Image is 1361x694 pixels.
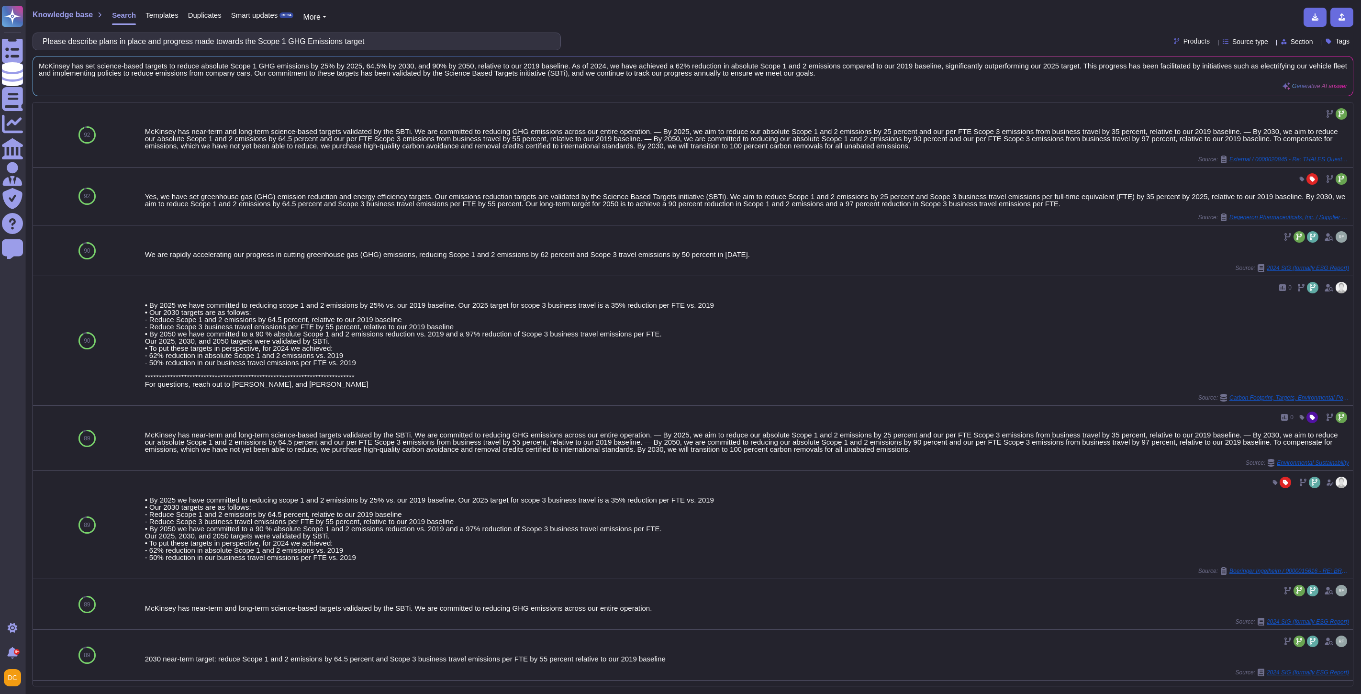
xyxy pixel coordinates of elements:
span: 2024 SIG (formally ESG Report) [1267,265,1349,271]
span: Duplicates [188,11,222,19]
button: user [2,667,28,688]
div: 2030 near-term target: reduce Scope 1 and 2 emissions by 64.5 percent and Scope 3 business travel... [145,655,1349,662]
span: Source: [1236,264,1349,272]
img: user [1336,282,1347,293]
img: user [4,669,21,686]
span: Knowledge base [33,11,93,19]
div: • By 2025 we have committed to reducing scope 1 and 2 emissions by 25% vs. our 2019 baseline. Our... [145,302,1349,388]
span: Source: [1236,669,1349,676]
span: 92 [84,132,90,138]
span: Search [112,11,136,19]
img: user [1336,477,1347,488]
div: McKinsey has near-term and long-term science-based targets validated by the SBTi. We are committe... [145,128,1349,149]
span: Regeneron Pharmaceuticals, Inc. / Supplier diversity and sustainability [1229,214,1349,220]
span: Source: [1198,394,1349,402]
button: More [303,11,326,23]
img: user [1336,231,1347,243]
span: Source: [1198,213,1349,221]
span: Source type [1232,38,1268,45]
img: user [1336,585,1347,596]
span: Environmental Sustainability [1277,460,1349,466]
span: 90 [84,338,90,344]
span: Source: [1198,567,1349,575]
span: McKinsey has set science-based targets to reduce absolute Scope 1 GHG emissions by 25% by 2025, 6... [39,62,1347,77]
span: 89 [84,436,90,441]
div: Yes, we have set greenhouse gas (GHG) emission reduction and energy efficiency targets. Our emiss... [145,193,1349,207]
div: McKinsey has near-term and long-term science-based targets validated by the SBTi. We are committe... [145,431,1349,453]
span: Templates [145,11,178,19]
span: More [303,13,320,21]
span: Section [1291,38,1313,45]
span: Tags [1335,38,1350,45]
span: 90 [84,248,90,254]
span: Boeringer Ingelheim / 0000015616 - RE: BRM McK - Deck Prepa - your input [1229,568,1349,574]
span: 0 [1288,285,1292,291]
span: Source: [1246,459,1349,467]
img: user [1336,636,1347,647]
input: Search a question or template... [38,33,551,50]
span: 89 [84,602,90,607]
span: 89 [84,522,90,528]
span: 0 [1290,414,1294,420]
span: Carbon Footprint, Targets, Environmental Policy [1229,395,1349,401]
span: Products [1183,38,1210,45]
span: Source: [1236,618,1349,626]
span: 92 [84,193,90,199]
span: External / 0000020845 - Re: THALES Questionnaire ESG 2025 [1229,157,1349,162]
div: • By 2025 we have committed to reducing scope 1 and 2 emissions by 25% vs. our 2019 baseline. Our... [145,496,1349,561]
div: 9+ [14,649,20,655]
div: BETA [279,12,293,18]
span: 89 [84,652,90,658]
span: 2024 SIG (formally ESG Report) [1267,670,1349,675]
span: Smart updates [231,11,278,19]
div: McKinsey has near-term and long-term science-based targets validated by the SBTi. We are committe... [145,604,1349,612]
div: We are rapidly accelerating our progress in cutting greenhouse gas (GHG) emissions, reducing Scop... [145,251,1349,258]
span: 2024 SIG (formally ESG Report) [1267,619,1349,625]
span: Generative AI answer [1292,83,1347,89]
span: Source: [1198,156,1349,163]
